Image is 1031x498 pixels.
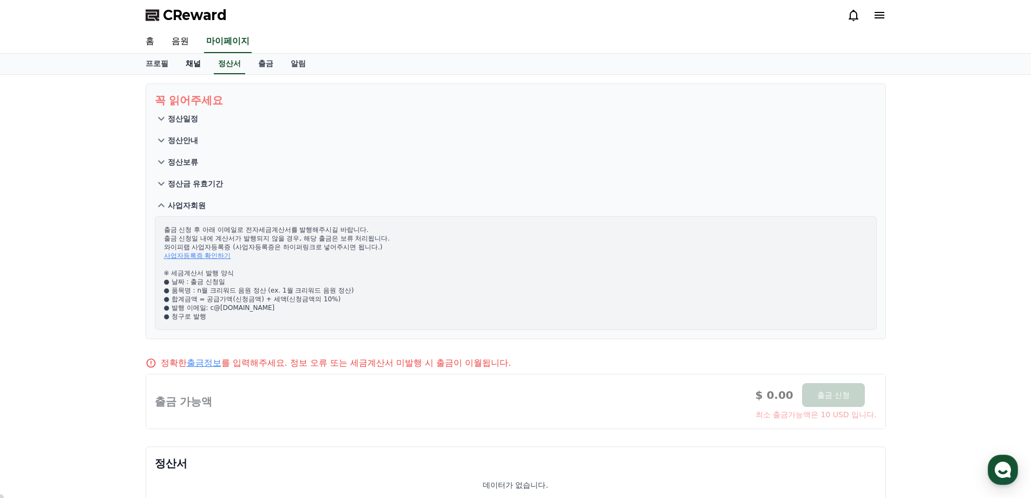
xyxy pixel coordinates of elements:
[168,178,224,189] p: 정산금 유효기간
[140,344,208,371] a: 설정
[155,173,877,195] button: 정산금 유효기간
[34,360,41,368] span: 홈
[161,357,511,370] p: 정확한 를 입력해주세요. 정보 오류 또는 세금계산서 미발행 시 출금이 이월됩니다.
[137,30,163,53] a: 홈
[163,7,227,24] span: CReward
[164,252,231,260] a: 사업자등록증 확인하기
[167,360,180,368] span: 설정
[71,344,140,371] a: 대화
[214,54,245,74] a: 정산서
[168,157,198,167] p: 정산보류
[155,456,877,471] p: 정산서
[3,344,71,371] a: 홈
[164,225,868,321] p: 출금 신청 후 아래 이메일로 전자세금계산서를 발행해주시길 바랍니다. 출금 신청일 내에 계산서가 발행되지 않을 경우, 해당 출금은 보류 처리됩니다. 와이피랩 사업자등록증 (사업...
[155,130,877,151] button: 정산안내
[483,480,548,490] p: 데이터가 없습니다.
[168,113,198,124] p: 정산일정
[155,195,877,216] button: 사업자회원
[163,30,198,53] a: 음원
[155,93,877,108] p: 꼭 읽어주세요
[204,30,252,53] a: 마이페이지
[155,151,877,173] button: 정산보류
[146,7,227,24] a: CReward
[168,135,198,146] p: 정산안내
[249,54,282,74] a: 출금
[137,54,177,74] a: 프로필
[282,54,314,74] a: 알림
[155,108,877,130] button: 정산일정
[187,358,221,368] a: 출금정보
[99,360,112,369] span: 대화
[168,200,206,211] p: 사업자회원
[177,54,209,74] a: 채널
